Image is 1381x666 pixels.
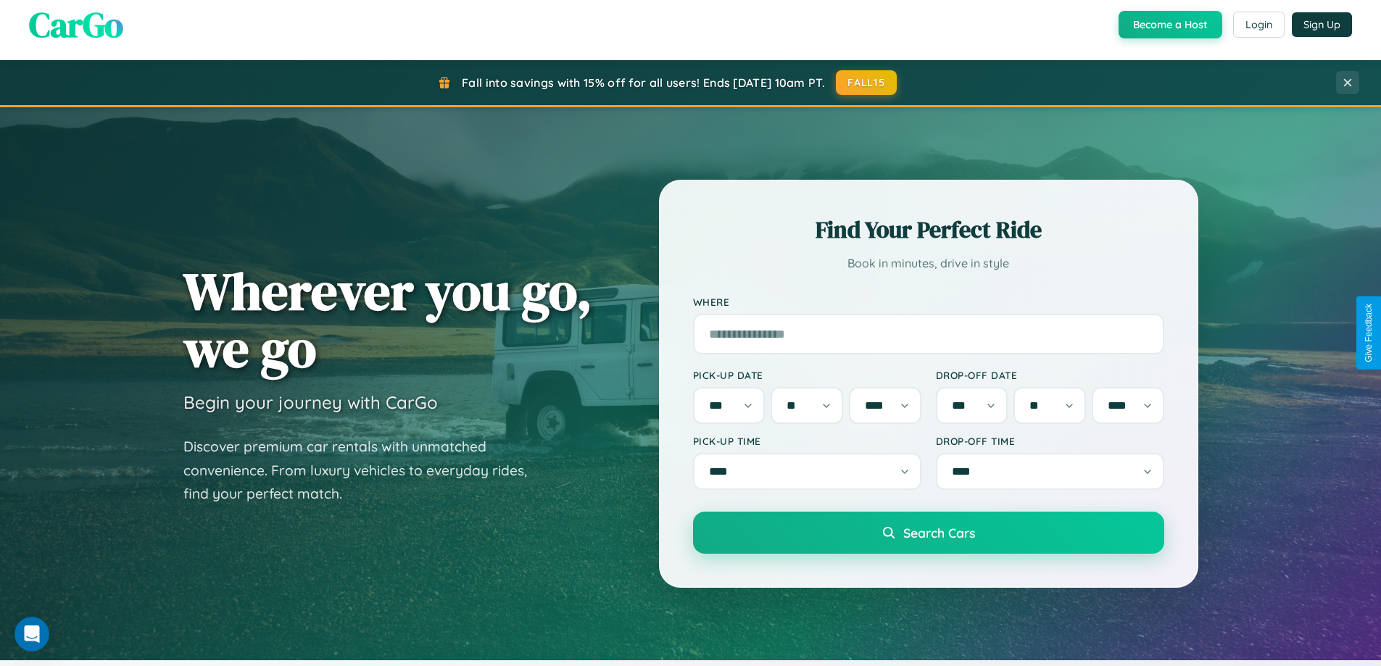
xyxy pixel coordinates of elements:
label: Pick-up Date [693,369,921,381]
label: Drop-off Time [936,435,1164,447]
p: Book in minutes, drive in style [693,253,1164,274]
span: Search Cars [903,525,975,541]
span: Fall into savings with 15% off for all users! Ends [DATE] 10am PT. [462,75,825,90]
p: Discover premium car rentals with unmatched convenience. From luxury vehicles to everyday rides, ... [183,435,546,506]
button: Search Cars [693,512,1164,554]
button: Sign Up [1292,12,1352,37]
button: FALL15 [836,70,897,95]
label: Drop-off Date [936,369,1164,381]
div: Give Feedback [1364,304,1374,362]
label: Where [693,296,1164,308]
span: CarGo [29,1,123,49]
h2: Find Your Perfect Ride [693,214,1164,246]
h3: Begin your journey with CarGo [183,391,438,413]
iframe: Intercom live chat [14,617,49,652]
h1: Wherever you go, we go [183,262,592,377]
button: Become a Host [1119,11,1222,38]
label: Pick-up Time [693,435,921,447]
button: Login [1233,12,1285,38]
